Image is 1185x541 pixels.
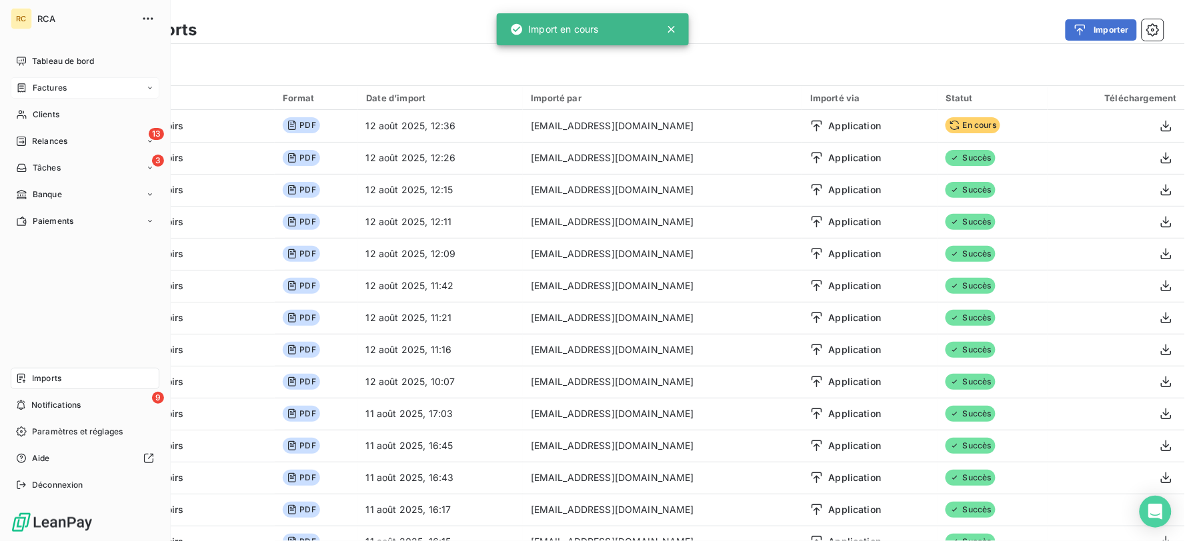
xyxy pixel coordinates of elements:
[946,214,996,230] span: Succès
[946,470,996,486] span: Succès
[33,162,61,174] span: Tâches
[283,342,320,358] span: PDF
[946,278,996,294] span: Succès
[946,182,996,198] span: Succès
[358,174,523,206] td: 12 août 2025, 12:15
[523,174,802,206] td: [EMAIL_ADDRESS][DOMAIN_NAME]
[11,157,159,179] a: 3Tâches
[358,110,523,142] td: 12 août 2025, 12:36
[283,470,320,486] span: PDF
[358,270,523,302] td: 12 août 2025, 11:42
[829,183,882,197] span: Application
[358,366,523,398] td: 12 août 2025, 10:07
[946,406,996,422] span: Succès
[829,279,882,292] span: Application
[946,374,996,390] span: Succès
[283,374,320,390] span: PDF
[946,246,996,262] span: Succès
[11,104,159,125] a: Clients
[11,77,159,99] a: Factures
[37,13,133,24] span: RCA
[31,399,81,411] span: Notifications
[283,278,320,294] span: PDF
[283,117,320,133] span: PDF
[829,471,882,484] span: Application
[829,119,882,133] span: Application
[523,206,802,238] td: [EMAIL_ADDRESS][DOMAIN_NAME]
[11,421,159,442] a: Paramètres et réglages
[829,343,882,356] span: Application
[283,502,320,518] span: PDF
[33,215,73,227] span: Paiements
[11,211,159,232] a: Paiements
[32,426,123,438] span: Paramètres et réglages
[358,142,523,174] td: 12 août 2025, 12:26
[358,398,523,430] td: 11 août 2025, 17:03
[946,117,1000,133] span: En cours
[32,452,50,464] span: Aide
[283,214,320,230] span: PDF
[283,438,320,454] span: PDF
[523,462,802,494] td: [EMAIL_ADDRESS][DOMAIN_NAME]
[358,238,523,270] td: 12 août 2025, 12:09
[33,189,62,201] span: Banque
[33,82,67,94] span: Factures
[11,8,32,29] div: RC
[283,406,320,422] span: PDF
[358,430,523,462] td: 11 août 2025, 16:45
[358,302,523,334] td: 12 août 2025, 11:21
[283,182,320,198] span: PDF
[1066,19,1137,41] button: Importer
[32,55,94,67] span: Tableau de bord
[283,310,320,326] span: PDF
[283,246,320,262] span: PDF
[149,128,164,140] span: 13
[523,494,802,526] td: [EMAIL_ADDRESS][DOMAIN_NAME]
[946,438,996,454] span: Succès
[283,93,350,103] div: Format
[11,184,159,205] a: Banque
[358,206,523,238] td: 12 août 2025, 12:11
[152,155,164,167] span: 3
[946,93,1040,103] div: Statut
[358,334,523,366] td: 12 août 2025, 11:16
[1056,93,1177,103] div: Téléchargement
[523,302,802,334] td: [EMAIL_ADDRESS][DOMAIN_NAME]
[829,215,882,229] span: Application
[11,448,159,469] a: Aide
[523,110,802,142] td: [EMAIL_ADDRESS][DOMAIN_NAME]
[829,407,882,420] span: Application
[358,462,523,494] td: 11 août 2025, 16:43
[11,368,159,389] a: Imports
[11,51,159,72] a: Tableau de bord
[523,270,802,302] td: [EMAIL_ADDRESS][DOMAIN_NAME]
[829,439,882,452] span: Application
[1140,496,1172,528] div: Open Intercom Messenger
[829,247,882,261] span: Application
[829,151,882,165] span: Application
[510,17,599,41] div: Import en cours
[33,109,59,121] span: Clients
[829,375,882,388] span: Application
[358,494,523,526] td: 11 août 2025, 16:17
[946,502,996,518] span: Succès
[32,479,83,491] span: Déconnexion
[946,342,996,358] span: Succès
[11,512,93,533] img: Logo LeanPay
[283,150,320,166] span: PDF
[531,93,794,103] div: Importé par
[523,366,802,398] td: [EMAIL_ADDRESS][DOMAIN_NAME]
[946,150,996,166] span: Succès
[523,430,802,462] td: [EMAIL_ADDRESS][DOMAIN_NAME]
[32,372,61,384] span: Imports
[32,135,67,147] span: Relances
[152,392,164,404] span: 9
[946,310,996,326] span: Succès
[366,93,515,103] div: Date d’import
[829,503,882,516] span: Application
[523,398,802,430] td: [EMAIL_ADDRESS][DOMAIN_NAME]
[523,334,802,366] td: [EMAIL_ADDRESS][DOMAIN_NAME]
[523,142,802,174] td: [EMAIL_ADDRESS][DOMAIN_NAME]
[829,311,882,324] span: Application
[11,131,159,152] a: 13Relances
